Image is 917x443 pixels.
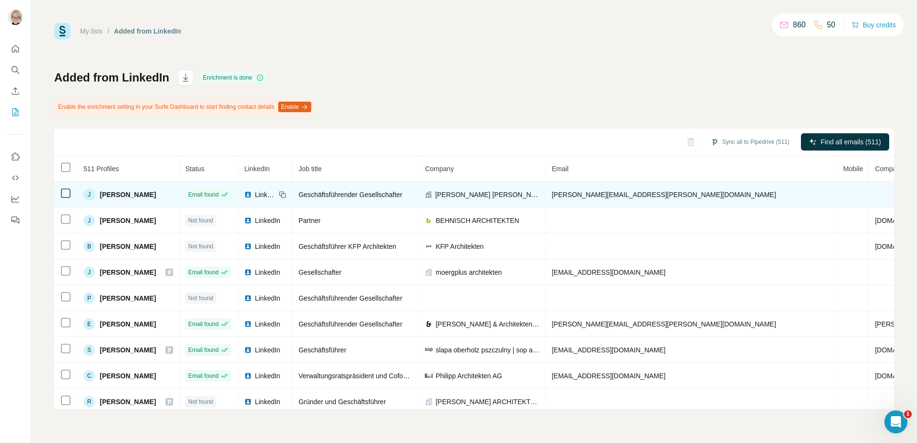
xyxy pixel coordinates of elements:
span: Gesellschafter [298,268,341,276]
img: LinkedIn logo [244,346,252,354]
h1: Added from LinkedIn [54,70,169,85]
span: [PERSON_NAME] [PERSON_NAME] [435,190,540,199]
span: Email found [188,320,218,328]
span: Email found [188,268,218,277]
span: [PERSON_NAME] [100,293,156,303]
li: / [107,26,109,36]
span: Philipp Architekten AG [435,371,502,381]
button: Feedback [8,211,23,229]
span: Geschäftsführender Gesellschafter [298,320,402,328]
span: LinkedIn [255,242,280,251]
span: [EMAIL_ADDRESS][DOMAIN_NAME] [552,268,665,276]
span: LinkedIn [255,345,280,355]
span: [PERSON_NAME][EMAIL_ADDRESS][PERSON_NAME][DOMAIN_NAME] [552,320,776,328]
img: company-logo [425,320,433,328]
span: LinkedIn [255,190,276,199]
img: LinkedIn logo [244,320,252,328]
img: company-logo [425,243,433,250]
p: 860 [793,19,806,31]
iframe: Intercom live chat [884,410,907,433]
button: Quick start [8,40,23,58]
div: R [83,396,95,408]
span: slapa oberholz pszczulny | sop architekten [435,345,540,355]
span: KFP Architekten [435,242,483,251]
button: Find all emails (511) [801,133,889,151]
span: LinkedIn [255,293,280,303]
button: Buy credits [851,18,896,32]
span: Geschäftsführer KFP Architekten [298,243,396,250]
span: Partner [298,217,320,224]
span: LinkedIn [255,397,280,407]
span: Geschäftsführender Gesellschafter [298,191,402,198]
button: Dashboard [8,190,23,208]
span: Not found [188,242,213,251]
button: Sync all to Pipedrive (511) [704,135,796,149]
span: 1 [904,410,912,418]
div: S [83,344,95,356]
span: LinkedIn [255,319,280,329]
div: J [83,215,95,226]
span: moergplus architekten [435,268,502,277]
button: Enrich CSV [8,82,23,100]
span: Email found [188,346,218,354]
button: Enable [278,102,311,112]
span: LinkedIn [244,165,270,173]
img: company-logo [425,346,433,354]
img: LinkedIn logo [244,191,252,198]
img: LinkedIn logo [244,372,252,380]
span: [PERSON_NAME] [100,242,156,251]
button: My lists [8,104,23,121]
img: Surfe Logo [54,23,71,39]
span: Verwaltungsratspräsident und Cofounder [298,372,420,380]
img: LinkedIn logo [244,268,252,276]
img: LinkedIn logo [244,294,252,302]
span: [PERSON_NAME] [100,345,156,355]
img: LinkedIn logo [244,243,252,250]
span: Email [552,165,568,173]
span: LinkedIn [255,216,280,225]
span: [PERSON_NAME] [100,371,156,381]
img: LinkedIn logo [244,398,252,406]
p: 50 [827,19,835,31]
img: LinkedIn logo [244,217,252,224]
span: Find all emails (511) [821,137,881,147]
span: Not found [188,216,213,225]
div: Added from LinkedIn [114,26,181,36]
div: E [83,318,95,330]
div: Enable the enrichment setting in your Surfe Dashboard to start finding contact details [54,99,313,115]
span: 511 Profiles [83,165,119,173]
span: Company [425,165,454,173]
span: Not found [188,397,213,406]
span: [PERSON_NAME] & Architekten GmbH [435,319,540,329]
img: Avatar [8,10,23,25]
img: company-logo [425,217,433,224]
div: B [83,241,95,252]
button: Use Surfe API [8,169,23,187]
div: J [83,267,95,278]
span: Not found [188,294,213,303]
div: J [83,189,95,200]
button: Search [8,61,23,79]
span: BEHNISCH ARCHITEKTEN [435,216,519,225]
span: [PERSON_NAME] [100,397,156,407]
span: [PERSON_NAME] ARCHITEKTEN [435,397,540,407]
button: Use Surfe on LinkedIn [8,148,23,165]
div: Enrichment is done [200,72,267,83]
span: Geschäftsführender Gesellschafter [298,294,402,302]
span: LinkedIn [255,371,280,381]
span: [EMAIL_ADDRESS][DOMAIN_NAME] [552,346,665,354]
span: [PERSON_NAME] [100,216,156,225]
span: [PERSON_NAME] [100,268,156,277]
div: P [83,292,95,304]
a: My lists [80,27,103,35]
img: company-logo [425,373,433,377]
span: Gründer und Geschäftsführer [298,398,386,406]
span: [PERSON_NAME] [100,319,156,329]
span: Email found [188,190,218,199]
span: Email found [188,372,218,380]
span: Job title [298,165,321,173]
span: Mobile [843,165,863,173]
span: Status [185,165,204,173]
span: Geschäftsführer [298,346,346,354]
span: [EMAIL_ADDRESS][DOMAIN_NAME] [552,372,665,380]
